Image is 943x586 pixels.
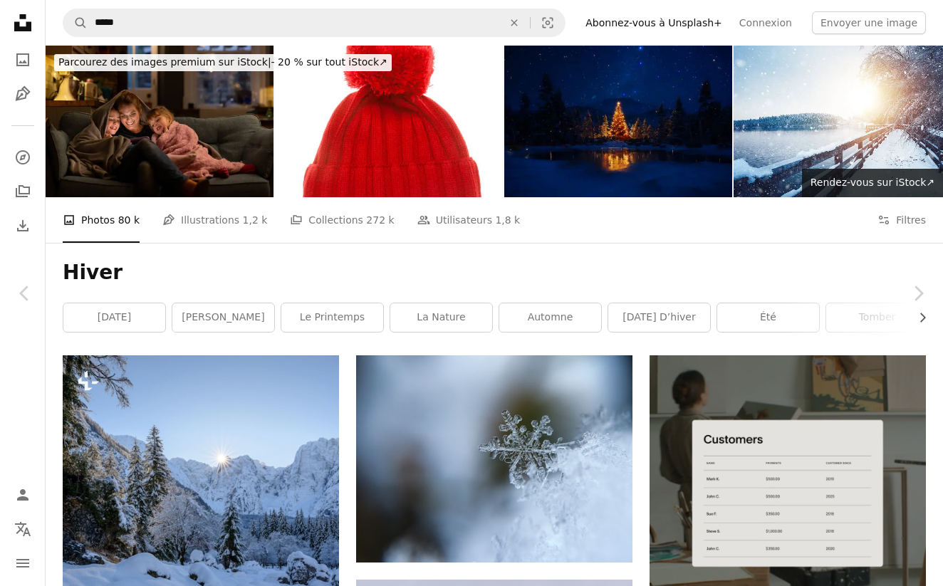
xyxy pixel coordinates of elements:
[172,303,274,332] a: [PERSON_NAME]
[577,11,731,34] a: Abonnez-vous à Unsplash+
[63,9,566,37] form: Rechercher des visuels sur tout le site
[717,303,819,332] a: été
[275,46,503,197] img: Chapeau rouge de bobble d’hiver tricoté d’isolement sur le blanc
[9,549,37,577] button: Menu
[826,303,928,332] a: tomber
[54,54,392,71] div: - 20 % sur tout iStock ↗
[9,46,37,74] a: Photos
[366,212,394,228] span: 272 k
[162,197,267,243] a: Illustrations 1,2 k
[893,225,943,362] a: Suivant
[390,303,492,332] a: la nature
[9,211,37,240] a: Historique de téléchargement
[9,481,37,509] a: Connexion / S’inscrire
[812,11,926,34] button: Envoyer une image
[811,177,934,188] span: Rendez-vous sur iStock ↗
[63,303,165,332] a: [DATE]
[290,197,394,243] a: Collections 272 k
[495,212,520,228] span: 1,8 k
[802,169,943,197] a: Rendez-vous sur iStock↗
[499,9,530,36] button: Effacer
[417,197,521,243] a: Utilisateurs 1,8 k
[356,452,632,465] a: Photo mise au point d’un flocon de neige
[608,303,710,332] a: [DATE] d’hiver
[58,56,271,68] span: Parcourez des images premium sur iStock |
[531,9,565,36] button: Recherche de visuels
[499,303,601,332] a: automne
[281,303,383,332] a: le printemps
[46,46,273,197] img: Des soirées agréables sur le canapé
[877,197,926,243] button: Filtres
[356,355,632,563] img: Photo mise au point d’un flocon de neige
[63,551,339,564] a: Le soleil brille sur les montagnes enneigées
[9,177,37,206] a: Collections
[504,46,732,197] img: Scène d’hiver féerique avec arbre de Noël illuminé et ciel étoilé
[9,515,37,543] button: Langue
[63,260,926,286] h1: Hiver
[63,9,88,36] button: Rechercher sur Unsplash
[243,212,268,228] span: 1,2 k
[46,46,400,80] a: Parcourez des images premium sur iStock|- 20 % sur tout iStock↗
[731,11,801,34] a: Connexion
[9,80,37,108] a: Illustrations
[9,143,37,172] a: Explorer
